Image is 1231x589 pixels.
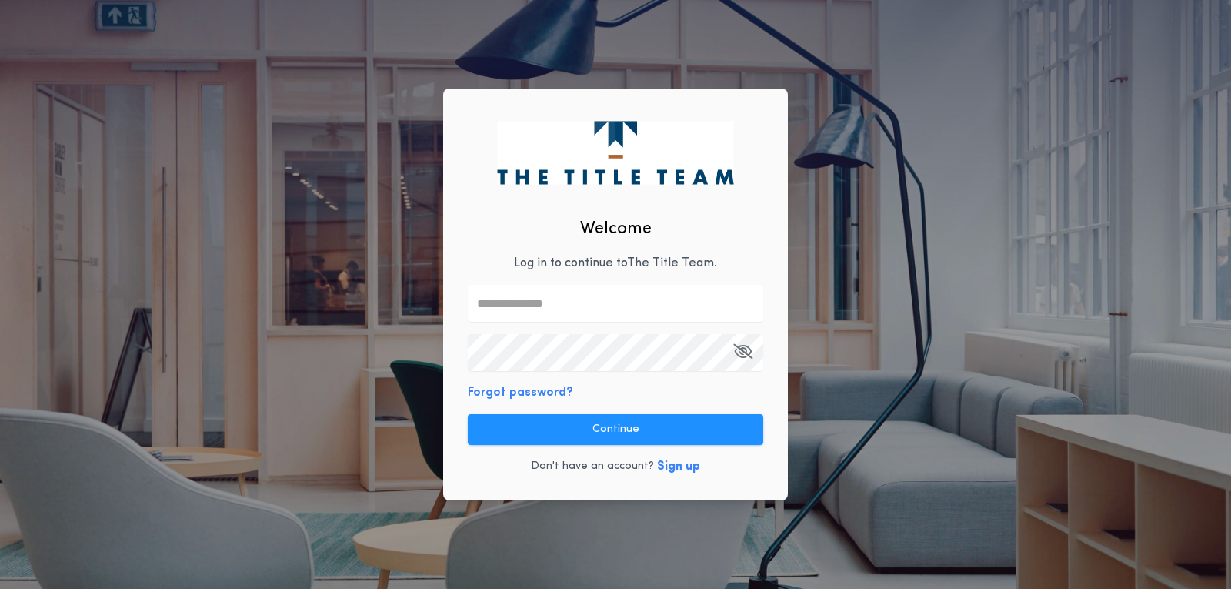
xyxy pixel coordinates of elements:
[580,216,652,242] h2: Welcome
[468,414,763,445] button: Continue
[531,459,654,474] p: Don't have an account?
[514,254,717,273] p: Log in to continue to The Title Team .
[468,383,573,402] button: Forgot password?
[657,457,700,476] button: Sign up
[497,121,733,184] img: logo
